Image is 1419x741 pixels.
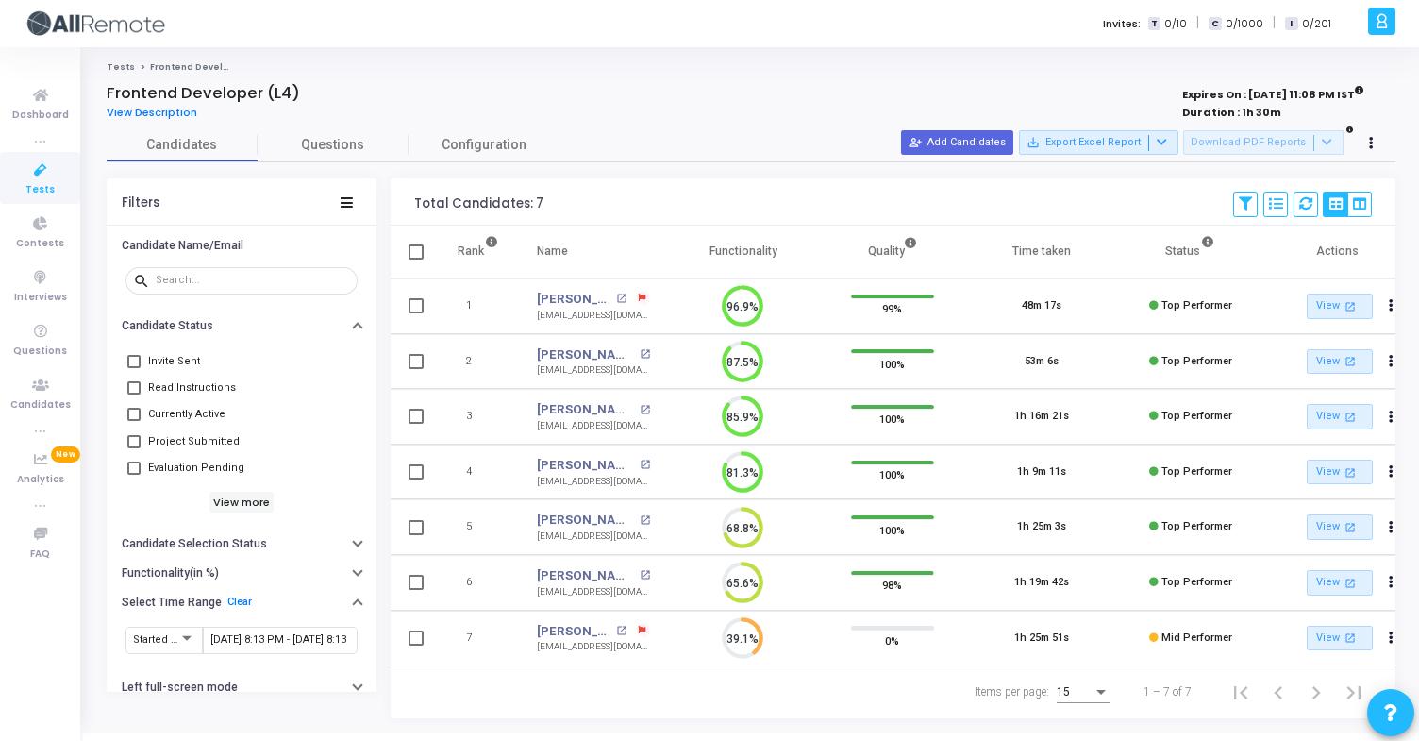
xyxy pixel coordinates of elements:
[1014,631,1069,647] div: 1h 25m 51s
[107,61,1395,74] nav: breadcrumb
[122,681,238,695] h6: Left full-screen mode
[1019,130,1178,155] button: Export Excel Report
[1025,354,1059,370] div: 53m 6s
[1377,514,1404,541] button: Actions
[640,570,650,581] mat-icon: open_in_new
[879,465,905,484] span: 100%
[1342,464,1358,480] mat-icon: open_in_new
[975,683,1049,700] div: Items per page:
[1057,686,1110,699] mat-select: Items per page:
[1260,673,1297,711] button: Previous page
[438,389,518,445] td: 3
[107,312,376,341] button: Candidate Status
[1161,520,1232,532] span: Top Performer
[1377,404,1404,430] button: Actions
[107,107,211,119] a: View Description
[1342,519,1358,535] mat-icon: open_in_new
[1307,626,1373,651] a: View
[1226,16,1263,32] span: 0/1000
[438,555,518,611] td: 6
[122,566,219,581] h6: Functionality(in %)
[1377,294,1404,320] button: Actions
[1161,576,1232,588] span: Top Performer
[1323,192,1372,217] div: View Options
[122,195,159,211] div: Filters
[107,530,376,559] button: Candidate Selection Status
[107,84,300,103] h4: Frontend Developer (L4)
[640,349,650,360] mat-icon: open_in_new
[537,640,650,654] div: [EMAIL_ADDRESS][DOMAIN_NAME]
[1377,348,1404,375] button: Actions
[1161,465,1232,478] span: Top Performer
[909,136,922,149] mat-icon: person_add_alt
[438,499,518,555] td: 5
[30,547,50,563] span: FAQ
[107,559,376,588] button: Functionality(in %)
[1116,226,1265,278] th: Status
[1161,410,1232,422] span: Top Performer
[107,135,258,155] span: Candidates
[210,634,350,646] input: From Date ~ To Date
[25,182,55,198] span: Tests
[12,108,69,124] span: Dashboard
[1148,17,1160,31] span: T
[901,130,1013,155] button: Add Candidates
[1183,130,1344,155] button: Download PDF Reports
[537,345,634,364] a: [PERSON_NAME]
[1103,16,1141,32] label: Invites:
[1377,570,1404,597] button: Actions
[1182,82,1364,103] strong: Expires On : [DATE] 11:08 PM IST
[885,631,899,649] span: 0%
[1222,673,1260,711] button: First page
[537,566,634,585] a: [PERSON_NAME]
[818,226,967,278] th: Quality
[10,397,71,413] span: Candidates
[1342,630,1358,646] mat-icon: open_in_new
[148,403,225,426] span: Currently Active
[1209,17,1221,31] span: C
[537,241,568,261] div: Name
[1285,17,1297,31] span: I
[537,400,634,419] a: [PERSON_NAME]
[1012,241,1071,261] div: Time taken
[640,405,650,415] mat-icon: open_in_new
[51,446,80,463] span: New
[1182,105,1281,120] strong: Duration : 1h 30m
[1014,409,1069,425] div: 1h 16m 21s
[122,319,213,333] h6: Candidate Status
[1164,16,1187,32] span: 0/10
[640,515,650,526] mat-icon: open_in_new
[438,445,518,500] td: 4
[537,456,634,475] a: [PERSON_NAME]
[882,299,902,318] span: 99%
[1027,136,1040,149] mat-icon: save_alt
[107,105,197,120] span: View Description
[1307,349,1373,375] a: View
[209,492,275,513] h6: View more
[879,520,905,539] span: 100%
[537,363,650,378] div: [EMAIL_ADDRESS][DOMAIN_NAME]
[537,419,650,433] div: [EMAIL_ADDRESS][DOMAIN_NAME]
[1161,632,1232,644] span: Mid Performer
[17,472,64,488] span: Analytics
[122,537,267,551] h6: Candidate Selection Status
[438,278,518,334] td: 1
[1307,514,1373,540] a: View
[1342,298,1358,314] mat-icon: open_in_new
[1307,460,1373,485] a: View
[669,226,818,278] th: Functionality
[438,226,518,278] th: Rank
[1161,355,1232,367] span: Top Performer
[107,673,376,702] button: Left full-screen mode
[258,135,409,155] span: Questions
[537,511,634,530] a: [PERSON_NAME]
[148,377,236,399] span: Read Instructions
[1377,625,1404,651] button: Actions
[537,290,610,309] a: [PERSON_NAME]
[438,334,518,390] td: 2
[442,135,526,155] span: Configuration
[156,275,350,286] input: Search...
[414,196,543,211] div: Total Candidates: 7
[1273,13,1276,33] span: |
[107,61,135,73] a: Tests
